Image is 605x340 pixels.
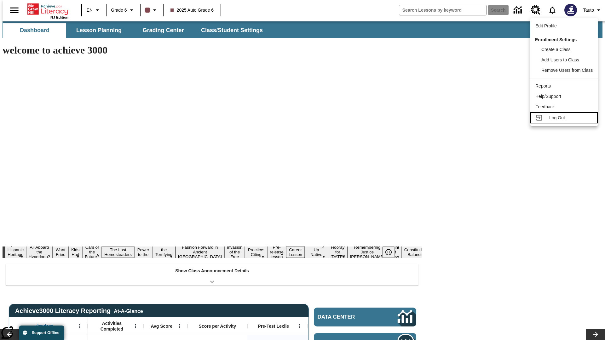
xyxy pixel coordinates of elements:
span: Enrollment Settings [535,37,577,42]
span: Create a Class [541,47,571,52]
span: Log Out [549,115,565,120]
span: Remove Users from Class [541,68,593,73]
span: Feedback [535,104,555,109]
span: Add Users to Class [541,57,579,62]
span: Reports [535,83,551,88]
span: Help/Support [535,94,561,99]
span: Edit Profile [535,23,557,28]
